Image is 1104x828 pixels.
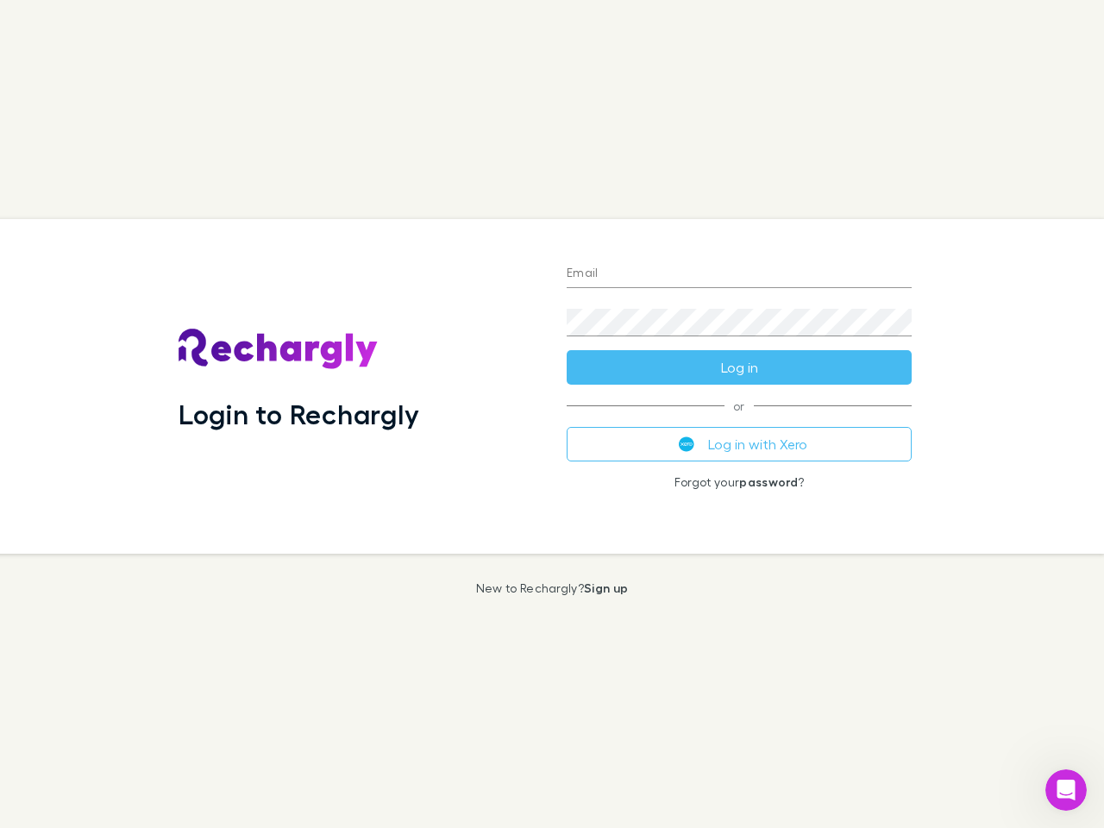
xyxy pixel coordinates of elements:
iframe: Intercom live chat [1045,769,1087,811]
button: Log in [567,350,912,385]
h1: Login to Rechargly [179,398,419,430]
img: Xero's logo [679,436,694,452]
p: New to Rechargly? [476,581,629,595]
p: Forgot your ? [567,475,912,489]
span: or [567,405,912,406]
a: Sign up [584,580,628,595]
img: Rechargly's Logo [179,329,379,370]
a: password [739,474,798,489]
button: Log in with Xero [567,427,912,461]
